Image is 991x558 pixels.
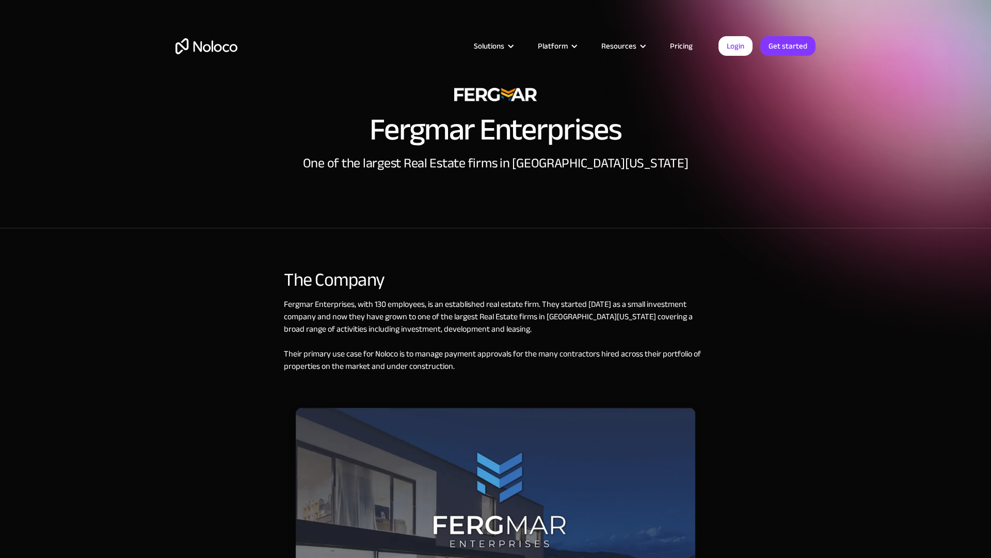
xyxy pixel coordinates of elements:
[525,39,588,53] div: Platform
[474,39,504,53] div: Solutions
[657,39,706,53] a: Pricing
[303,156,689,171] div: One of the largest Real Estate firms in [GEOGRAPHIC_DATA][US_STATE]
[461,39,525,53] div: Solutions
[601,39,636,53] div: Resources
[175,38,237,54] a: home
[284,297,701,374] a: Fergmar Enterprises, with 130 employees, is an established real estate firm. They started [DATE] ...
[760,36,816,56] a: Get started
[370,114,621,145] h1: Fergmar Enterprises
[718,36,753,56] a: Login
[284,270,707,290] div: The Company
[588,39,657,53] div: Resources
[538,39,568,53] div: Platform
